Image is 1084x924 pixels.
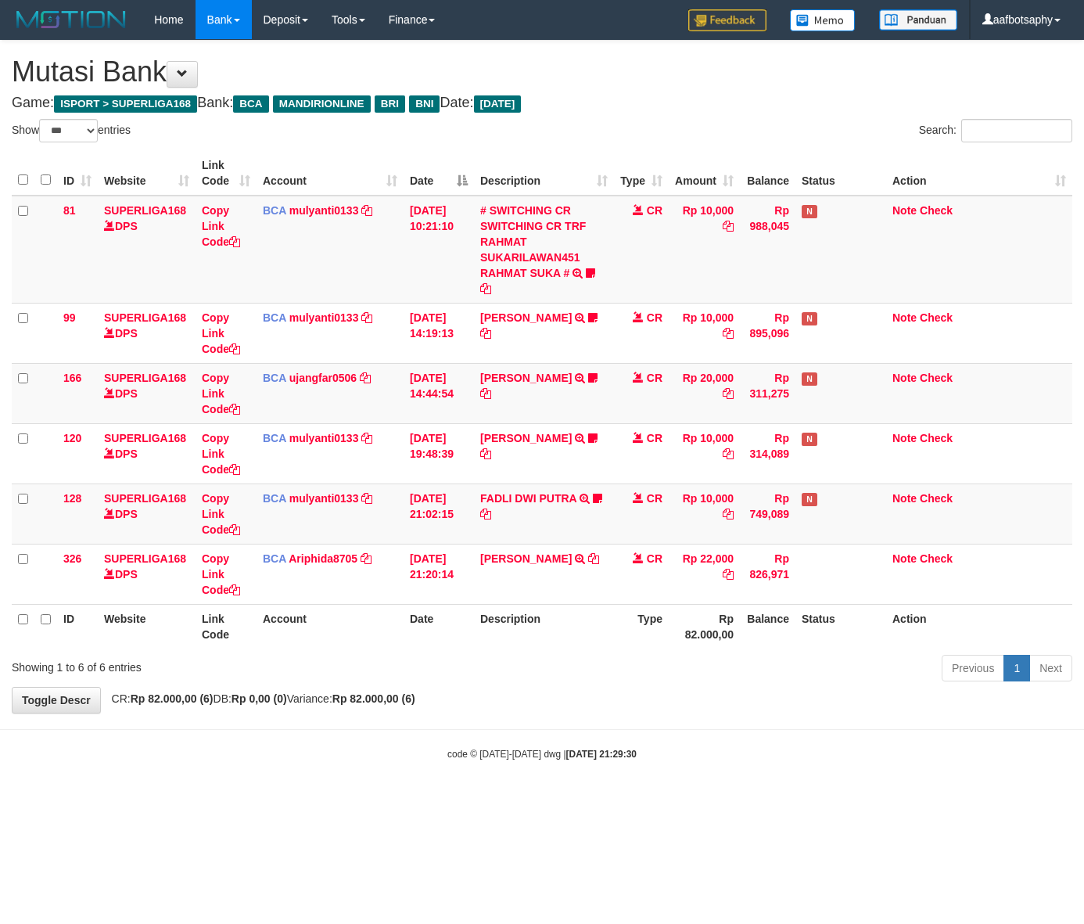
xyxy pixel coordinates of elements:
span: BNI [409,95,440,113]
td: DPS [98,484,196,544]
a: FADLI DWI PUTRA [480,492,576,505]
td: Rp 895,096 [740,303,795,363]
a: Copy mulyanti0133 to clipboard [361,492,372,505]
span: BCA [263,372,286,384]
input: Search: [961,119,1072,142]
a: SUPERLIGA168 [104,432,186,444]
td: Rp 749,089 [740,484,795,544]
span: MANDIRIONLINE [273,95,371,113]
span: BCA [263,492,286,505]
th: Status [795,604,886,649]
td: [DATE] 14:19:13 [404,303,474,363]
a: Check [920,432,953,444]
a: Copy NOVEN ELING PRAYOG to clipboard [480,387,491,400]
td: [DATE] 14:44:54 [404,363,474,423]
span: CR [647,372,662,384]
span: CR [647,204,662,217]
a: Copy Rp 10,000 to clipboard [723,508,734,520]
a: SUPERLIGA168 [104,311,186,324]
span: BCA [263,204,286,217]
td: [DATE] 21:02:15 [404,484,474,544]
a: Copy mulyanti0133 to clipboard [361,311,372,324]
th: ID: activate to sort column ascending [57,151,98,196]
a: Copy Link Code [202,372,240,415]
strong: Rp 82.000,00 (6) [332,692,415,705]
a: Copy MUHAMMAD REZA to clipboard [480,327,491,340]
h4: Game: Bank: Date: [12,95,1072,111]
span: BRI [375,95,405,113]
a: SUPERLIGA168 [104,372,186,384]
th: Rp 82.000,00 [669,604,740,649]
a: mulyanti0133 [289,311,359,324]
a: SUPERLIGA168 [104,492,186,505]
td: Rp 314,089 [740,423,795,484]
a: ujangfar0506 [289,372,357,384]
a: Toggle Descr [12,687,101,714]
span: ISPORT > SUPERLIGA168 [54,95,197,113]
span: Has Note [802,493,817,506]
h1: Mutasi Bank [12,56,1072,88]
small: code © [DATE]-[DATE] dwg | [447,749,637,760]
th: Account: activate to sort column ascending [257,151,404,196]
td: Rp 10,000 [669,196,740,304]
a: mulyanti0133 [289,204,359,217]
th: Date: activate to sort column descending [404,151,474,196]
a: Copy Link Code [202,311,240,355]
a: Note [892,432,917,444]
th: Action: activate to sort column ascending [886,151,1072,196]
a: Previous [942,655,1004,681]
span: BCA [233,95,268,113]
a: Copy mulyanti0133 to clipboard [361,204,372,217]
a: Note [892,204,917,217]
a: Copy # SWITCHING CR SWITCHING CR TRF RAHMAT SUKARILAWAN451 RAHMAT SUKA # to clipboard [480,282,491,295]
span: 120 [63,432,81,444]
td: Rp 20,000 [669,363,740,423]
td: [DATE] 19:48:39 [404,423,474,484]
span: BCA [263,311,286,324]
span: CR [647,552,662,565]
strong: Rp 82.000,00 (6) [131,692,214,705]
a: Copy Rp 10,000 to clipboard [723,448,734,460]
span: 326 [63,552,81,565]
a: Copy Rp 22,000 to clipboard [723,568,734,581]
span: BCA [263,432,286,444]
th: Link Code [196,604,257,649]
a: SUPERLIGA168 [104,204,186,217]
td: Rp 988,045 [740,196,795,304]
a: Copy Rp 10,000 to clipboard [723,327,734,340]
th: Description: activate to sort column ascending [474,151,614,196]
th: Date [404,604,474,649]
span: [DATE] [474,95,522,113]
span: 166 [63,372,81,384]
span: Has Note [802,433,817,446]
span: 99 [63,311,76,324]
a: # SWITCHING CR SWITCHING CR TRF RAHMAT SUKARILAWAN451 RAHMAT SUKA # [480,204,586,279]
span: CR: DB: Variance: [104,692,415,705]
th: Action [886,604,1072,649]
td: DPS [98,544,196,604]
label: Search: [919,119,1072,142]
td: DPS [98,423,196,484]
span: Has Note [802,312,817,325]
th: Description [474,604,614,649]
td: DPS [98,196,196,304]
span: CR [647,432,662,444]
td: Rp 10,000 [669,484,740,544]
span: Has Note [802,205,817,218]
span: 128 [63,492,81,505]
strong: [DATE] 21:29:30 [566,749,637,760]
img: Feedback.jpg [688,9,766,31]
a: Note [892,552,917,565]
a: [PERSON_NAME] [480,432,572,444]
th: Link Code: activate to sort column ascending [196,151,257,196]
a: Ariphida8705 [289,552,357,565]
th: Balance [740,604,795,649]
a: Copy Link Code [202,552,240,596]
a: mulyanti0133 [289,432,359,444]
img: MOTION_logo.png [12,8,131,31]
th: Type [614,604,669,649]
a: Check [920,492,953,505]
strong: Rp 0,00 (0) [232,692,287,705]
th: Amount: activate to sort column ascending [669,151,740,196]
a: [PERSON_NAME] [480,311,572,324]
